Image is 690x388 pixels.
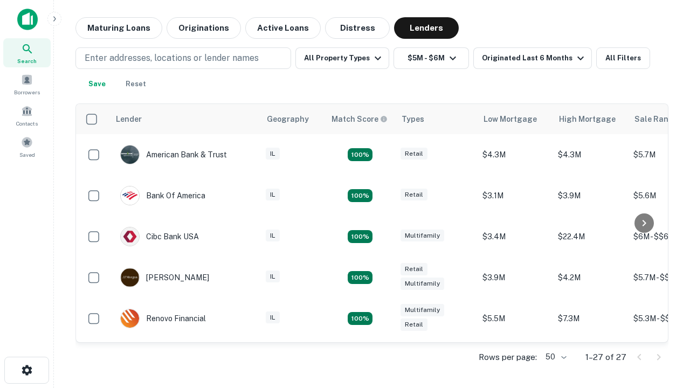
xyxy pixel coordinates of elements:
div: High Mortgage [559,113,616,126]
th: High Mortgage [553,104,628,134]
td: $3.1M [553,339,628,380]
button: Save your search to get updates of matches that match your search criteria. [80,73,114,95]
button: Originated Last 6 Months [473,47,592,69]
img: capitalize-icon.png [17,9,38,30]
td: $3.1M [477,175,553,216]
td: $4.2M [553,257,628,298]
span: Contacts [16,119,38,128]
button: Maturing Loans [75,17,162,39]
p: Rows per page: [479,351,537,364]
div: IL [266,271,280,283]
th: Low Mortgage [477,104,553,134]
img: picture [121,309,139,328]
button: Active Loans [245,17,321,39]
img: picture [121,227,139,246]
a: Saved [3,132,51,161]
div: Matching Properties: 4, hasApolloMatch: undefined [348,312,372,325]
th: Geography [260,104,325,134]
div: Bank Of America [120,186,205,205]
div: 50 [541,349,568,365]
div: Originated Last 6 Months [482,52,587,65]
img: picture [121,268,139,287]
div: Matching Properties: 7, hasApolloMatch: undefined [348,148,372,161]
div: Multifamily [401,230,444,242]
div: IL [266,311,280,324]
img: picture [121,186,139,205]
div: Retail [401,148,427,160]
div: Matching Properties: 4, hasApolloMatch: undefined [348,189,372,202]
div: IL [266,230,280,242]
div: Renovo Financial [120,309,206,328]
th: Lender [109,104,260,134]
a: Borrowers [3,70,51,99]
th: Capitalize uses an advanced AI algorithm to match your search with the best lender. The match sco... [325,104,395,134]
div: American Bank & Trust [120,145,227,164]
div: IL [266,148,280,160]
div: Cibc Bank USA [120,227,199,246]
span: Saved [19,150,35,159]
p: 1–27 of 27 [585,351,626,364]
div: Multifamily [401,278,444,290]
div: Multifamily [401,304,444,316]
td: $3.9M [553,175,628,216]
div: Capitalize uses an advanced AI algorithm to match your search with the best lender. The match sco... [332,113,388,125]
td: $22.4M [553,216,628,257]
button: Enter addresses, locations or lender names [75,47,291,69]
h6: Match Score [332,113,385,125]
td: $4.3M [553,134,628,175]
td: $4.3M [477,134,553,175]
td: $5.5M [477,298,553,339]
div: Lender [116,113,142,126]
div: Matching Properties: 4, hasApolloMatch: undefined [348,271,372,284]
button: $5M - $6M [394,47,469,69]
th: Types [395,104,477,134]
div: Retail [401,263,427,275]
a: Search [3,38,51,67]
a: Contacts [3,101,51,130]
span: Search [17,57,37,65]
div: IL [266,189,280,201]
p: Enter addresses, locations or lender names [85,52,259,65]
button: All Filters [596,47,650,69]
div: Matching Properties: 4, hasApolloMatch: undefined [348,230,372,243]
button: Distress [325,17,390,39]
td: $3.4M [477,216,553,257]
td: $7.3M [553,298,628,339]
button: Lenders [394,17,459,39]
div: Low Mortgage [484,113,537,126]
button: All Property Types [295,47,389,69]
button: Originations [167,17,241,39]
span: Borrowers [14,88,40,96]
div: Retail [401,189,427,201]
button: Reset [119,73,153,95]
div: [PERSON_NAME] [120,268,209,287]
img: picture [121,145,139,164]
td: $2.2M [477,339,553,380]
div: Retail [401,318,427,331]
iframe: Chat Widget [636,302,690,354]
div: Types [402,113,424,126]
div: Geography [267,113,309,126]
td: $3.9M [477,257,553,298]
